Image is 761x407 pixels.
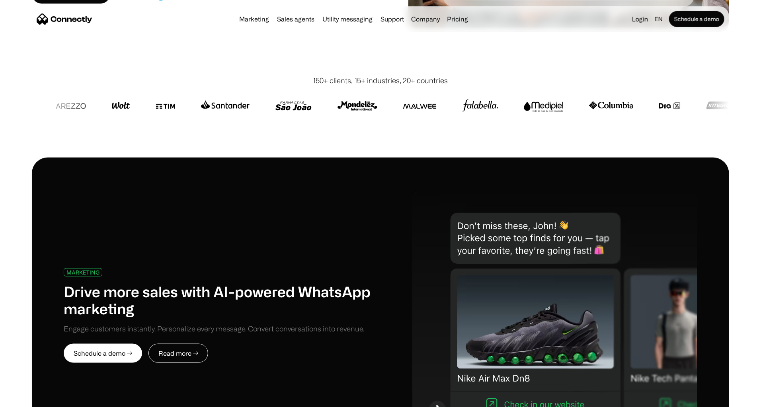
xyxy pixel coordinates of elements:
a: Schedule a demo [669,11,724,27]
div: en [652,14,667,25]
div: Company [409,14,443,25]
a: Support [378,16,408,22]
div: MARKETING [66,269,100,275]
aside: Language selected: English [8,392,48,404]
a: Login [629,14,652,25]
h1: Drive more sales with AI-powered WhatsApp marketing [64,283,380,317]
a: Utility messaging [320,16,376,22]
a: Pricing [444,16,472,22]
ul: Language list [16,393,48,404]
a: Marketing [236,16,273,22]
div: Engage customers instantly. Personalize every message. Convert conversations into revenue. [64,323,364,334]
a: home [37,13,92,25]
div: 150+ clients, 15+ industries, 20+ countries [313,75,448,86]
div: en [655,14,663,25]
div: Company [412,14,440,25]
a: Schedule a demo → [64,344,142,363]
a: Read more → [148,344,208,363]
a: Sales agents [274,16,318,22]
